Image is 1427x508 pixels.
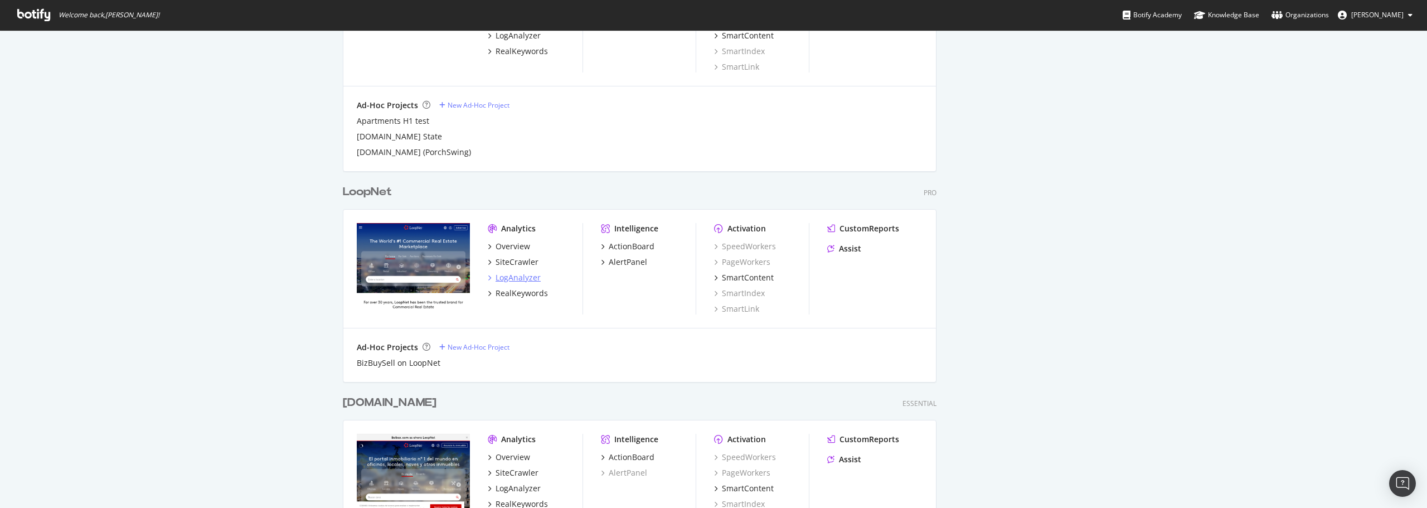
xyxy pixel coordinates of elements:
[902,399,936,408] div: Essential
[601,467,647,478] a: AlertPanel
[839,243,861,254] div: Assist
[343,184,392,200] div: LoopNet
[501,223,536,234] div: Analytics
[714,272,774,283] a: SmartContent
[496,467,538,478] div: SiteCrawler
[496,288,548,299] div: RealKeywords
[609,452,654,463] div: ActionBoard
[496,272,541,283] div: LogAnalyzer
[357,100,418,111] div: Ad-Hoc Projects
[714,467,770,478] a: PageWorkers
[827,454,861,465] a: Assist
[1271,9,1329,21] div: Organizations
[609,241,654,252] div: ActionBoard
[714,288,765,299] a: SmartIndex
[343,395,436,411] div: [DOMAIN_NAME]
[601,452,654,463] a: ActionBoard
[488,288,548,299] a: RealKeywords
[357,342,418,353] div: Ad-Hoc Projects
[496,452,530,463] div: Overview
[714,30,774,41] a: SmartContent
[1329,6,1421,24] button: [PERSON_NAME]
[714,257,770,268] a: PageWorkers
[496,30,541,41] div: LogAnalyzer
[601,257,647,268] a: AlertPanel
[714,241,776,252] a: SpeedWorkers
[839,223,899,234] div: CustomReports
[614,223,658,234] div: Intelligence
[827,434,899,445] a: CustomReports
[839,434,899,445] div: CustomReports
[488,30,541,41] a: LogAnalyzer
[1389,470,1416,497] div: Open Intercom Messenger
[827,243,861,254] a: Assist
[488,467,538,478] a: SiteCrawler
[488,46,548,57] a: RealKeywords
[714,483,774,494] a: SmartContent
[924,188,936,197] div: Pro
[714,303,759,315] a: SmartLink
[496,257,538,268] div: SiteCrawler
[1351,10,1404,20] span: Phil Mastroianni
[714,46,765,57] a: SmartIndex
[501,434,536,445] div: Analytics
[601,241,654,252] a: ActionBoard
[488,241,530,252] a: Overview
[722,483,774,494] div: SmartContent
[609,257,647,268] div: AlertPanel
[357,357,440,369] a: BizBuySell on LoopNet
[439,100,509,110] a: New Ad-Hoc Project
[722,30,774,41] div: SmartContent
[357,223,470,313] img: loopnet.com
[59,11,159,20] span: Welcome back, [PERSON_NAME] !
[343,395,441,411] a: [DOMAIN_NAME]
[439,342,509,352] a: New Ad-Hoc Project
[488,272,541,283] a: LogAnalyzer
[488,452,530,463] a: Overview
[488,257,538,268] a: SiteCrawler
[357,115,429,127] a: Apartments H1 test
[727,223,766,234] div: Activation
[727,434,766,445] div: Activation
[714,452,776,463] a: SpeedWorkers
[827,223,899,234] a: CustomReports
[496,46,548,57] div: RealKeywords
[496,241,530,252] div: Overview
[614,434,658,445] div: Intelligence
[839,454,861,465] div: Assist
[714,61,759,72] a: SmartLink
[357,131,442,142] a: [DOMAIN_NAME] State
[343,184,396,200] a: LoopNet
[357,147,471,158] a: [DOMAIN_NAME] (PorchSwing)
[1123,9,1182,21] div: Botify Academy
[1194,9,1259,21] div: Knowledge Base
[496,483,541,494] div: LogAnalyzer
[722,272,774,283] div: SmartContent
[448,342,509,352] div: New Ad-Hoc Project
[488,483,541,494] a: LogAnalyzer
[448,100,509,110] div: New Ad-Hoc Project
